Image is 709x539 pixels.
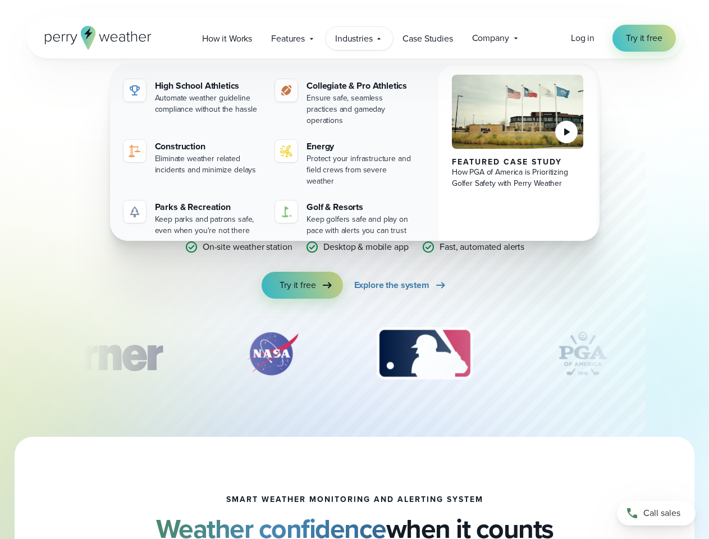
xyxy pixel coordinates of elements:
img: Turner-Construction_1.svg [19,326,179,382]
img: MLB.svg [365,326,484,382]
div: Collegiate & Pro Athletics [307,79,414,93]
span: Log in [571,31,594,44]
img: golf-iconV2.svg [280,205,293,218]
span: Industries [335,32,372,45]
div: Featured Case Study [452,158,584,167]
a: Call sales [617,501,696,526]
p: Desktop & mobile app [323,240,408,254]
span: Case Studies [402,32,452,45]
img: PGA of America, Frisco Campus [452,75,584,149]
a: Parks & Recreation Keep parks and patrons safe, even when you're not there [119,196,267,241]
img: proathletics-icon@2x-1.svg [280,84,293,97]
a: Golf & Resorts Keep golfers safe and play on pace with alerts you can trust [271,196,418,241]
a: PGA of America, Frisco Campus Featured Case Study How PGA of America is Prioritizing Golfer Safet... [438,66,597,250]
span: Try it free [626,31,662,45]
img: highschool-icon.svg [128,84,141,97]
a: Case Studies [393,27,462,50]
div: Eliminate weather related incidents and minimize delays [155,153,262,176]
a: Construction Eliminate weather related incidents and minimize delays [119,135,267,180]
div: Protect your infrastructure and field crews from severe weather [307,153,414,187]
span: Try it free [280,278,315,292]
img: parks-icon-grey.svg [128,205,141,218]
a: Try it free [612,25,675,52]
a: Try it free [262,272,342,299]
div: Construction [155,140,262,153]
div: 1 of 12 [19,326,179,382]
div: High School Athletics [155,79,262,93]
div: 4 of 12 [538,326,628,382]
div: 2 of 12 [233,326,312,382]
a: How it Works [193,27,262,50]
img: PGA.svg [538,326,628,382]
a: High School Athletics Automate weather guideline compliance without the hassle [119,75,267,120]
div: Keep golfers safe and play on pace with alerts you can trust [307,214,414,236]
img: noun-crane-7630938-1@2x.svg [128,144,141,158]
a: Collegiate & Pro Athletics Ensure safe, seamless practices and gameday operations [271,75,418,131]
a: Explore the system [354,272,447,299]
div: 3 of 12 [365,326,484,382]
img: NASA.svg [233,326,312,382]
div: How PGA of America is Prioritizing Golfer Safety with Perry Weather [452,167,584,189]
span: Company [472,31,509,45]
div: slideshow [83,326,626,387]
div: Keep parks and patrons safe, even when you're not there [155,214,262,236]
h1: smart weather monitoring and alerting system [226,495,483,504]
div: Parks & Recreation [155,200,262,214]
div: Energy [307,140,414,153]
p: Fast, automated alerts [440,240,524,254]
p: On-site weather station [203,240,292,254]
div: Ensure safe, seamless practices and gameday operations [307,93,414,126]
div: Automate weather guideline compliance without the hassle [155,93,262,115]
img: energy-icon@2x-1.svg [280,144,293,158]
div: Golf & Resorts [307,200,414,214]
span: Features [271,32,305,45]
a: Energy Protect your infrastructure and field crews from severe weather [271,135,418,191]
span: How it Works [202,32,252,45]
span: Explore the system [354,278,429,292]
a: Log in [571,31,594,45]
span: Call sales [643,506,680,520]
